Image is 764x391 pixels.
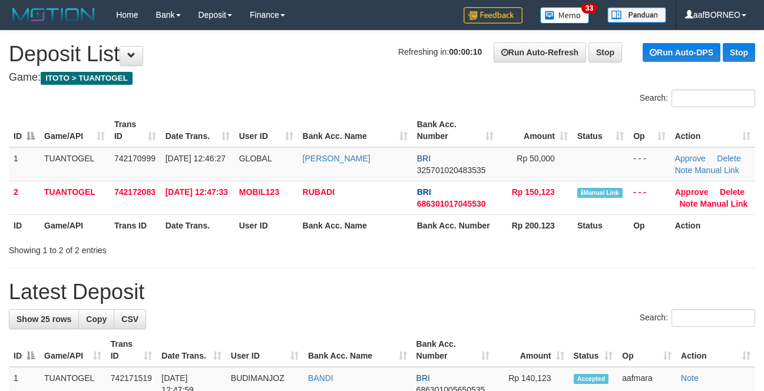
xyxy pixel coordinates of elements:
[9,6,98,24] img: MOTION_logo.png
[39,114,110,147] th: Game/API: activate to sort column ascending
[629,147,670,181] td: - - -
[234,114,298,147] th: User ID: activate to sort column ascending
[640,309,755,327] label: Search:
[9,280,755,304] h1: Latest Deposit
[449,47,482,57] strong: 00:00:10
[16,314,71,324] span: Show 25 rows
[9,147,39,181] td: 1
[39,214,110,236] th: Game/API
[9,309,79,329] a: Show 25 rows
[110,114,161,147] th: Trans ID: activate to sort column ascending
[643,43,720,62] a: Run Auto-DPS
[717,154,740,163] a: Delete
[672,309,755,327] input: Search:
[416,373,430,383] span: BRI
[675,154,706,163] a: Approve
[417,154,431,163] span: BRI
[9,181,39,214] td: 2
[41,72,133,85] span: ITOTO > TUANTOGEL
[681,373,699,383] a: Note
[412,214,498,236] th: Bank Acc. Number
[629,181,670,214] td: - - -
[412,333,494,367] th: Bank Acc. Number: activate to sort column ascending
[494,42,586,62] a: Run Auto-Refresh
[114,187,156,197] span: 742172083
[308,373,333,383] a: BANDI
[398,47,482,57] span: Refreshing in:
[581,3,597,14] span: 33
[121,314,138,324] span: CSV
[303,154,371,163] a: [PERSON_NAME]
[9,333,39,367] th: ID: activate to sort column descending
[569,333,618,367] th: Status: activate to sort column ascending
[417,199,486,208] span: Copy 686301017045530 to clipboard
[9,72,755,84] h4: Game:
[110,214,161,236] th: Trans ID
[675,165,693,175] a: Note
[166,187,228,197] span: [DATE] 12:47:33
[39,333,106,367] th: Game/API: activate to sort column ascending
[517,154,555,163] span: Rp 50,000
[161,214,234,236] th: Date Trans.
[700,199,748,208] a: Manual Link
[607,7,666,23] img: panduan.png
[9,214,39,236] th: ID
[39,181,110,214] td: TUANTOGEL
[9,42,755,66] h1: Deposit List
[676,333,755,367] th: Action: activate to sort column ascending
[679,199,697,208] a: Note
[723,43,755,62] a: Stop
[298,214,412,236] th: Bank Acc. Name
[226,333,303,367] th: User ID: activate to sort column ascending
[303,187,335,197] a: RUBADI
[417,165,486,175] span: Copy 325701020483535 to clipboard
[720,187,745,197] a: Delete
[498,214,573,236] th: Rp 200.123
[9,114,39,147] th: ID: activate to sort column descending
[498,114,573,147] th: Amount: activate to sort column ascending
[694,165,739,175] a: Manual Link
[577,188,623,198] span: Manually Linked
[617,333,676,367] th: Op: activate to sort column ascending
[675,187,709,197] a: Approve
[161,114,234,147] th: Date Trans.: activate to sort column ascending
[86,314,107,324] span: Copy
[114,154,156,163] span: 742170999
[157,333,226,367] th: Date Trans.: activate to sort column ascending
[670,114,755,147] th: Action: activate to sort column ascending
[512,187,555,197] span: Rp 150,123
[239,187,279,197] span: MOBIL123
[106,333,157,367] th: Trans ID: activate to sort column ascending
[574,374,609,384] span: Accepted
[303,333,412,367] th: Bank Acc. Name: activate to sort column ascending
[629,114,670,147] th: Op: activate to sort column ascending
[114,309,146,329] a: CSV
[412,114,498,147] th: Bank Acc. Number: activate to sort column ascending
[39,147,110,181] td: TUANTOGEL
[464,7,522,24] img: Feedback.jpg
[640,90,755,107] label: Search:
[573,114,629,147] th: Status: activate to sort column ascending
[234,214,298,236] th: User ID
[573,214,629,236] th: Status
[166,154,226,163] span: [DATE] 12:46:27
[78,309,114,329] a: Copy
[629,214,670,236] th: Op
[417,187,431,197] span: BRI
[298,114,412,147] th: Bank Acc. Name: activate to sort column ascending
[588,42,622,62] a: Stop
[494,333,569,367] th: Amount: activate to sort column ascending
[672,90,755,107] input: Search:
[540,7,590,24] img: Button%20Memo.svg
[670,214,755,236] th: Action
[239,154,272,163] span: GLOBAL
[9,240,309,256] div: Showing 1 to 2 of 2 entries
